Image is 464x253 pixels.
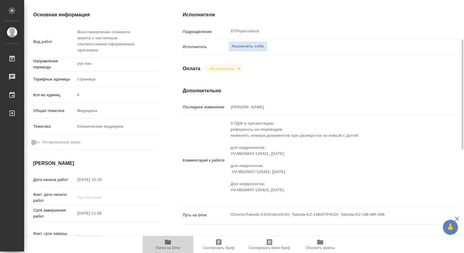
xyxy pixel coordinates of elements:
div: Не оплачена [205,64,242,73]
p: Срок завершения работ [33,207,75,219]
h4: Основная информация [33,11,159,18]
p: Факт. срок заверш. работ [33,231,75,243]
h4: [PERSON_NAME] [33,160,159,167]
input: Пустое поле [75,232,128,241]
textarea: 3 ПДФ в презентацию референсы не переводим поменять номера документов при разверстке на новый с д... [228,118,434,201]
div: страница [75,74,158,84]
span: Скопировать бриф [203,246,234,250]
span: Обновить файлы [306,246,335,250]
p: Факт. дата начала работ [33,192,75,204]
textarea: /Clients/Takeda KZ/Orders/KZH_Takeda-KZ-148/DTP/KZH_Takeda-KZ-148-WK-006 [228,209,434,220]
p: Комментарий к работе [183,157,229,163]
p: Путь на drive [183,212,229,218]
button: Обновить файлы [295,236,346,253]
div: Клиническая медицина [75,121,158,132]
span: Скопировать мини-бриф [249,246,290,250]
div: Медицина [75,106,158,116]
h4: Оплата [183,65,201,72]
button: Скопировать мини-бриф [244,236,295,253]
input: Пустое поле [75,175,128,184]
input: Пустое поле [75,90,158,99]
p: Общая тематика [33,108,75,114]
p: Тематика [33,123,75,130]
button: Папка на Drive [143,236,193,253]
p: Вид работ [33,39,75,45]
span: 🙏 [445,221,456,234]
p: Подразделение [183,29,229,35]
span: Назначить себя [232,43,264,50]
h4: Исполнители [183,11,457,18]
p: Тарифные единицы [33,76,75,82]
span: Папка на Drive [156,246,180,250]
p: Последнее изменение [183,104,229,110]
p: Кол-во единиц [33,92,75,98]
p: Направление перевода [33,58,75,70]
input: Пустое поле [228,103,434,111]
button: Скопировать бриф [193,236,244,253]
p: Исполнитель [183,44,229,50]
input: Пустое поле [75,193,128,202]
h4: Дополнительно [183,87,457,94]
p: Дата начала работ [33,177,75,183]
span: Нотариальный заказ [42,139,80,145]
input: Пустое поле [75,209,128,218]
button: Не оплачена [208,66,235,71]
button: 🙏 [443,220,458,235]
button: Назначить себя [228,41,267,52]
